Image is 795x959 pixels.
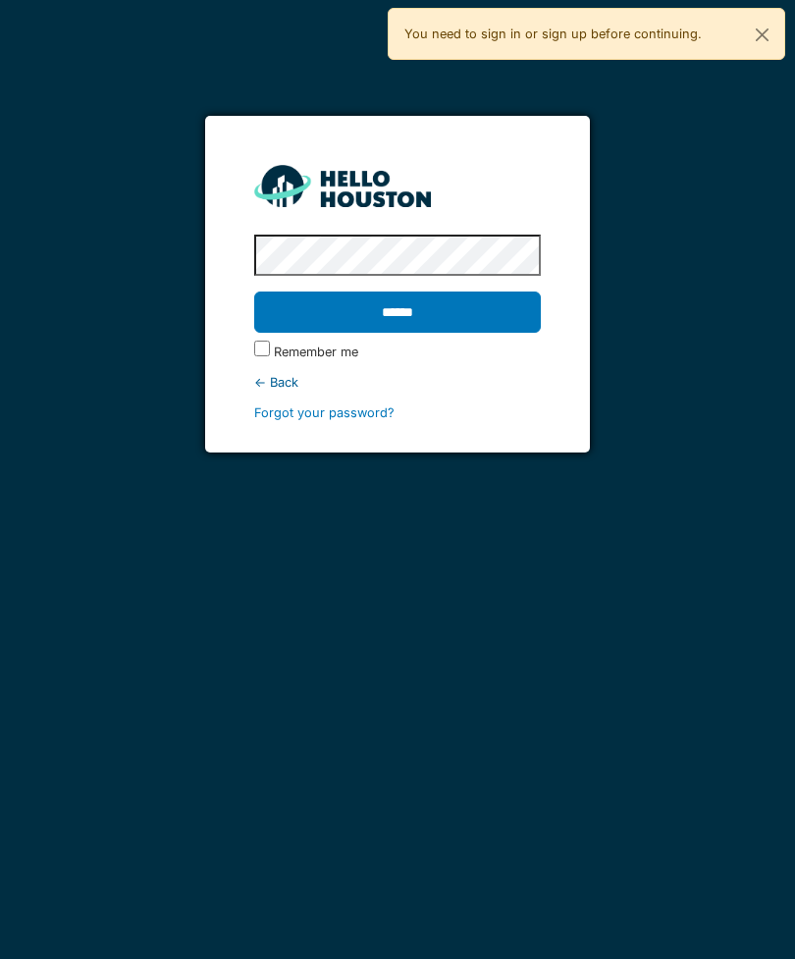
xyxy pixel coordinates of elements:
label: Remember me [274,343,358,361]
button: Close [740,9,784,61]
img: HH_line-BYnF2_Hg.png [254,165,431,207]
a: Forgot your password? [254,405,395,420]
div: You need to sign in or sign up before continuing. [388,8,785,60]
div: ← Back [254,373,541,392]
